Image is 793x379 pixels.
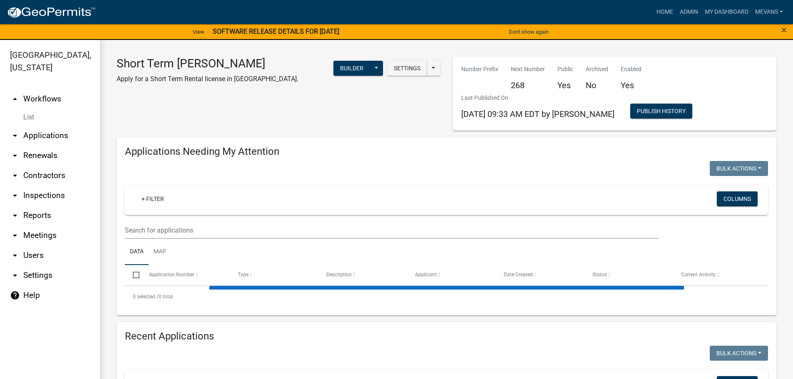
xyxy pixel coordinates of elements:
[586,80,608,90] h5: No
[125,265,141,285] datatable-header-cell: Select
[407,265,496,285] datatable-header-cell: Applicant
[781,24,787,36] span: ×
[630,108,692,115] wm-modal-confirm: Workflow Publish History
[10,171,20,181] i: arrow_drop_down
[10,270,20,280] i: arrow_drop_down
[511,80,545,90] h5: 268
[630,104,692,119] button: Publish History
[10,151,20,161] i: arrow_drop_down
[621,80,641,90] h5: Yes
[125,330,768,342] h4: Recent Applications
[673,265,762,285] datatable-header-cell: Current Activity
[701,4,752,20] a: My Dashboard
[10,131,20,141] i: arrow_drop_down
[557,65,573,74] p: Public
[676,4,701,20] a: Admin
[326,272,352,277] span: Description
[496,265,584,285] datatable-header-cell: Date Created
[505,25,552,39] button: Don't show again
[387,61,427,76] button: Settings
[135,191,171,206] a: + Filter
[752,4,786,20] a: Mevans
[125,146,768,158] h4: Applications Needing My Attention
[415,272,437,277] span: Applicant
[10,191,20,201] i: arrow_drop_down
[117,57,298,71] h3: Short Term [PERSON_NAME]
[229,265,318,285] datatable-header-cell: Type
[149,272,194,277] span: Application Number
[557,80,573,90] h5: Yes
[238,272,249,277] span: Type
[213,27,339,35] strong: SOFTWARE RELEASE DETAILS FOR [DATE]
[10,250,20,260] i: arrow_drop_down
[333,61,370,76] button: Builder
[125,286,768,307] div: 0 total
[710,161,768,176] button: Bulk Actions
[717,191,758,206] button: Columns
[189,25,208,39] a: View
[681,272,716,277] span: Current Activity
[586,65,608,74] p: Archived
[10,290,20,300] i: help
[10,211,20,220] i: arrow_drop_down
[141,265,229,285] datatable-header-cell: Application Number
[117,74,298,84] p: Apply for a Short Term Rental license in [GEOGRAPHIC_DATA].
[504,272,533,277] span: Date Created
[461,65,498,74] p: Number Prefix
[318,265,407,285] datatable-header-cell: Description
[10,94,20,104] i: arrow_drop_up
[10,230,20,240] i: arrow_drop_down
[621,65,641,74] p: Enabled
[511,65,545,74] p: Next Number
[592,272,607,277] span: Status
[133,294,159,300] span: 0 selected /
[781,25,787,35] button: Close
[461,109,614,119] span: [DATE] 09:33 AM EDT by [PERSON_NAME]
[710,346,768,361] button: Bulk Actions
[125,222,659,239] input: Search for applications
[149,239,171,265] a: Map
[584,265,673,285] datatable-header-cell: Status
[125,239,149,265] a: Data
[461,94,614,102] p: Last Published On
[653,4,676,20] a: Home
